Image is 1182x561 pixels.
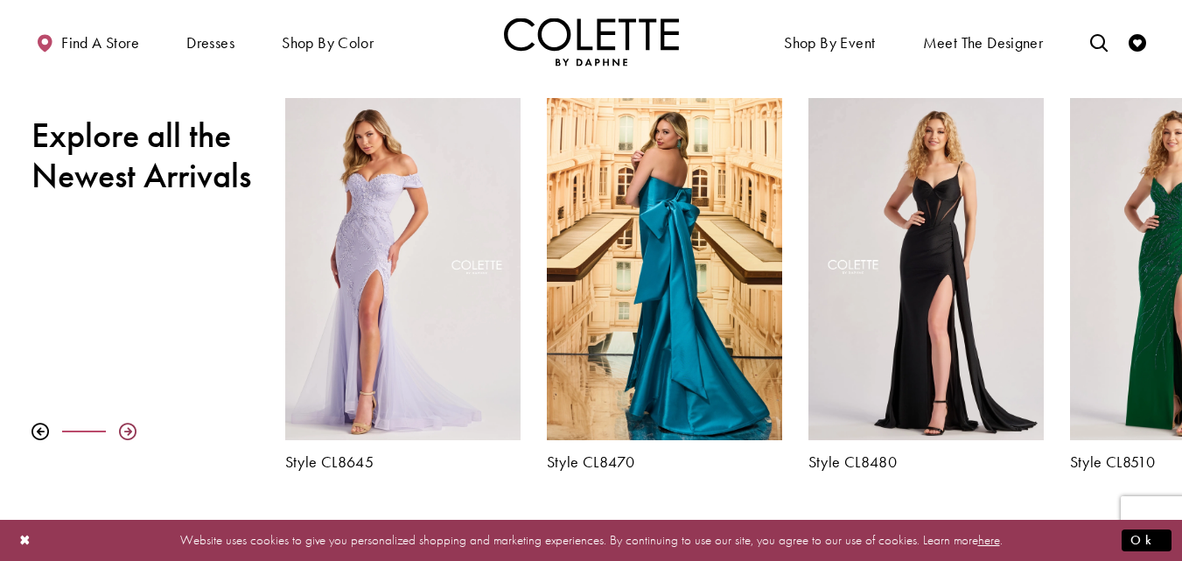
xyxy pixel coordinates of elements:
span: Shop by color [282,34,374,52]
span: Shop By Event [780,18,879,66]
a: Meet the designer [919,18,1048,66]
span: Meet the designer [923,34,1044,52]
a: Style CL8470 [547,453,782,471]
h2: Explore all the Newest Arrivals [31,116,259,196]
span: Dresses [182,18,239,66]
a: Visit Colette by Daphne Style No. CL8470 Page [547,98,782,440]
div: Colette by Daphne Style No. CL8470 [534,85,795,484]
span: Dresses [186,34,234,52]
a: Style CL8480 [808,453,1044,471]
a: Check Wishlist [1124,18,1151,66]
a: Visit Colette by Daphne Style No. CL8645 Page [285,98,521,440]
button: Submit Dialog [1122,529,1172,551]
a: here [978,531,1000,549]
span: Find a store [61,34,139,52]
a: Visit Home Page [504,18,679,66]
span: Shop by color [277,18,378,66]
p: Website uses cookies to give you personalized shopping and marketing experiences. By continuing t... [126,529,1056,552]
a: Find a store [31,18,143,66]
div: Colette by Daphne Style No. CL8480 [795,85,1057,484]
span: Shop By Event [784,34,875,52]
img: Colette by Daphne [504,18,679,66]
a: Toggle search [1086,18,1112,66]
button: Close Dialog [10,525,40,556]
a: Style CL8645 [285,453,521,471]
div: Colette by Daphne Style No. CL8645 [272,85,534,484]
a: Visit Colette by Daphne Style No. CL8480 Page [808,98,1044,440]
